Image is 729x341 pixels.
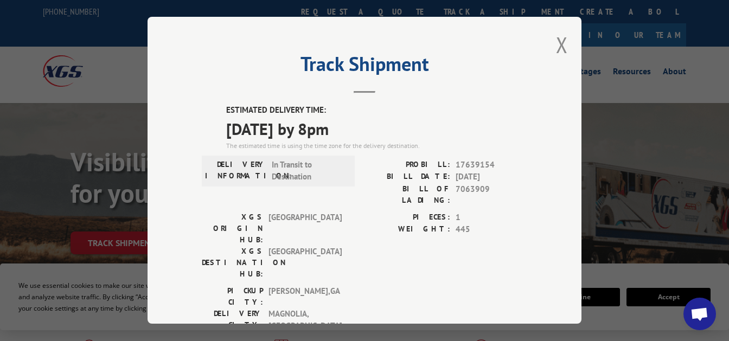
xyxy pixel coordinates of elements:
label: PICKUP CITY: [202,285,263,308]
span: In Transit to Destination [272,159,345,183]
span: [DATE] by 8pm [226,117,527,141]
label: PIECES: [364,211,450,224]
div: The estimated time is using the time zone for the delivery destination. [226,141,527,151]
label: XGS DESTINATION HUB: [202,246,263,280]
span: 7063909 [456,183,527,206]
h2: Track Shipment [202,56,527,77]
span: [GEOGRAPHIC_DATA] [268,211,342,246]
label: BILL DATE: [364,171,450,184]
span: 445 [456,224,527,236]
label: PROBILL: [364,159,450,171]
span: 17639154 [456,159,527,171]
label: ESTIMATED DELIVERY TIME: [226,105,527,117]
span: [GEOGRAPHIC_DATA] [268,246,342,280]
span: [DATE] [456,171,527,184]
label: DELIVERY CITY: [202,308,263,332]
span: MAGNOLIA , [GEOGRAPHIC_DATA] [268,308,342,332]
button: Close modal [556,30,568,59]
label: WEIGHT: [364,224,450,236]
span: 1 [456,211,527,224]
span: [PERSON_NAME] , GA [268,285,342,308]
label: XGS ORIGIN HUB: [202,211,263,246]
div: Open chat [683,298,716,330]
label: BILL OF LADING: [364,183,450,206]
label: DELIVERY INFORMATION: [205,159,266,183]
